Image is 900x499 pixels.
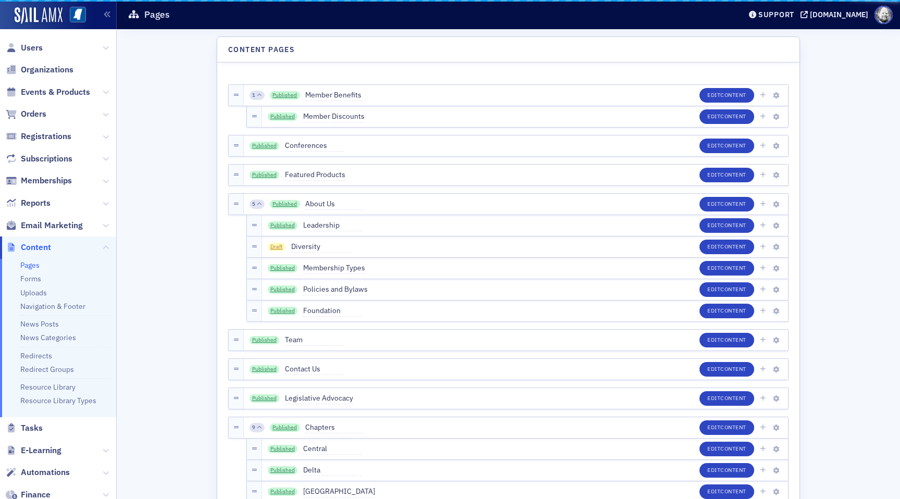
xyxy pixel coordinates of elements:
[285,393,353,404] span: Legislative Advocacy
[285,364,343,375] span: Contact Us
[758,10,794,19] div: Support
[249,365,280,373] a: Published
[228,44,295,55] h4: Content Pages
[720,113,746,120] span: Content
[699,362,754,377] button: EditContent
[699,261,754,276] button: EditContent
[6,422,43,434] a: Tasks
[6,197,51,209] a: Reports
[21,42,43,54] span: Users
[699,197,754,211] button: EditContent
[699,109,754,124] button: EditContent
[21,220,83,231] span: Email Marketing
[21,467,70,478] span: Automations
[699,88,754,103] button: EditContent
[305,422,364,433] span: Chapters
[21,131,71,142] span: Registrations
[6,175,72,186] a: Memberships
[249,171,280,179] a: Published
[720,91,746,98] span: Content
[21,175,72,186] span: Memberships
[285,169,345,181] span: Featured Products
[720,423,746,431] span: Content
[6,64,73,76] a: Organizations
[720,142,746,149] span: Content
[720,264,746,271] span: Content
[21,422,43,434] span: Tasks
[699,442,754,456] button: EditContent
[268,466,298,475] a: Published
[699,240,754,254] button: EditContent
[20,382,76,392] a: Resource Library
[720,307,746,314] span: Content
[699,420,754,435] button: EditContent
[720,200,746,207] span: Content
[810,10,868,19] div: [DOMAIN_NAME]
[20,319,59,329] a: News Posts
[303,443,361,455] span: Central
[305,90,364,101] span: Member Benefits
[699,333,754,347] button: EditContent
[720,221,746,229] span: Content
[268,445,298,453] a: Published
[20,333,76,342] a: News Categories
[268,307,298,315] a: Published
[268,285,298,294] a: Published
[268,488,298,496] a: Published
[720,445,746,452] span: Content
[20,365,74,374] a: Redirect Groups
[20,351,52,360] a: Redirects
[144,8,170,21] h1: Pages
[699,168,754,182] button: EditContent
[305,198,364,210] span: About Us
[252,201,255,208] span: 5
[285,334,343,346] span: Team
[21,153,72,165] span: Subscriptions
[303,263,365,274] span: Membership Types
[21,108,46,120] span: Orders
[20,274,41,283] a: Forms
[720,171,746,178] span: Content
[15,7,63,24] img: SailAMX
[21,64,73,76] span: Organizations
[699,282,754,297] button: EditContent
[21,242,51,253] span: Content
[21,86,90,98] span: Events & Products
[303,284,368,295] span: Policies and Bylaws
[720,466,746,473] span: Content
[63,7,86,24] a: View Homepage
[699,391,754,406] button: EditContent
[720,243,746,250] span: Content
[6,220,83,231] a: Email Marketing
[874,6,893,24] span: Profile
[249,142,280,150] a: Published
[699,484,754,499] button: EditContent
[699,139,754,153] button: EditContent
[720,365,746,372] span: Content
[291,241,349,253] span: Diversity
[249,336,280,344] a: Published
[6,445,61,456] a: E-Learning
[268,243,286,251] span: Draft
[285,140,343,152] span: Conferences
[268,264,298,272] a: Published
[252,92,255,99] span: 1
[801,11,872,18] button: [DOMAIN_NAME]
[303,220,361,231] span: Leadership
[720,285,746,293] span: Content
[6,108,46,120] a: Orders
[21,197,51,209] span: Reports
[20,396,96,405] a: Resource Library Types
[270,200,300,208] a: Published
[6,42,43,54] a: Users
[303,111,365,122] span: Member Discounts
[303,305,361,317] span: Foundation
[303,465,361,476] span: Delta
[303,486,375,497] span: [GEOGRAPHIC_DATA]
[6,242,51,253] a: Content
[70,7,86,23] img: SailAMX
[249,394,280,403] a: Published
[270,423,300,432] a: Published
[6,86,90,98] a: Events & Products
